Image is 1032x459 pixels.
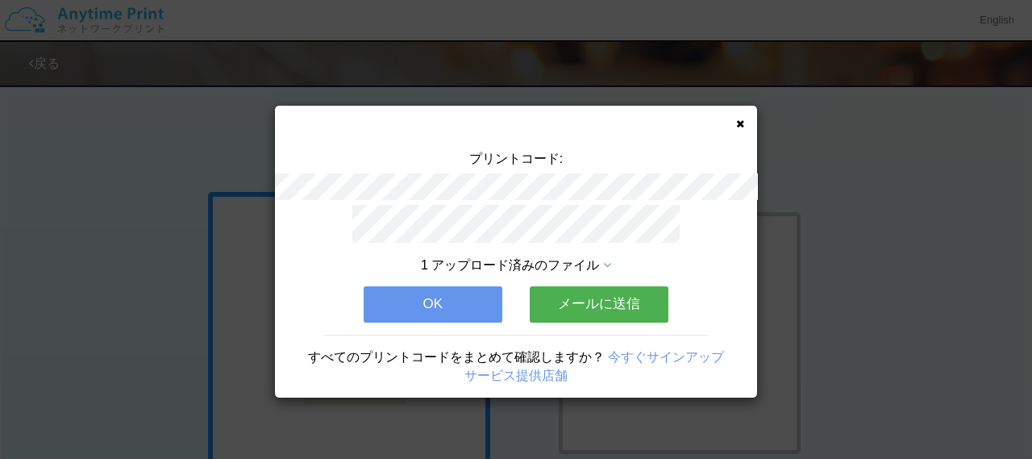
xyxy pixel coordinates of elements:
[608,350,724,364] a: 今すぐサインアップ
[421,258,599,272] span: 1 アップロード済みのファイル
[464,369,568,382] a: サービス提供店舗
[308,350,605,364] span: すべてのプリントコードをまとめて確認しますか？
[364,286,502,322] button: OK
[469,152,563,165] span: プリントコード:
[530,286,668,322] button: メールに送信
